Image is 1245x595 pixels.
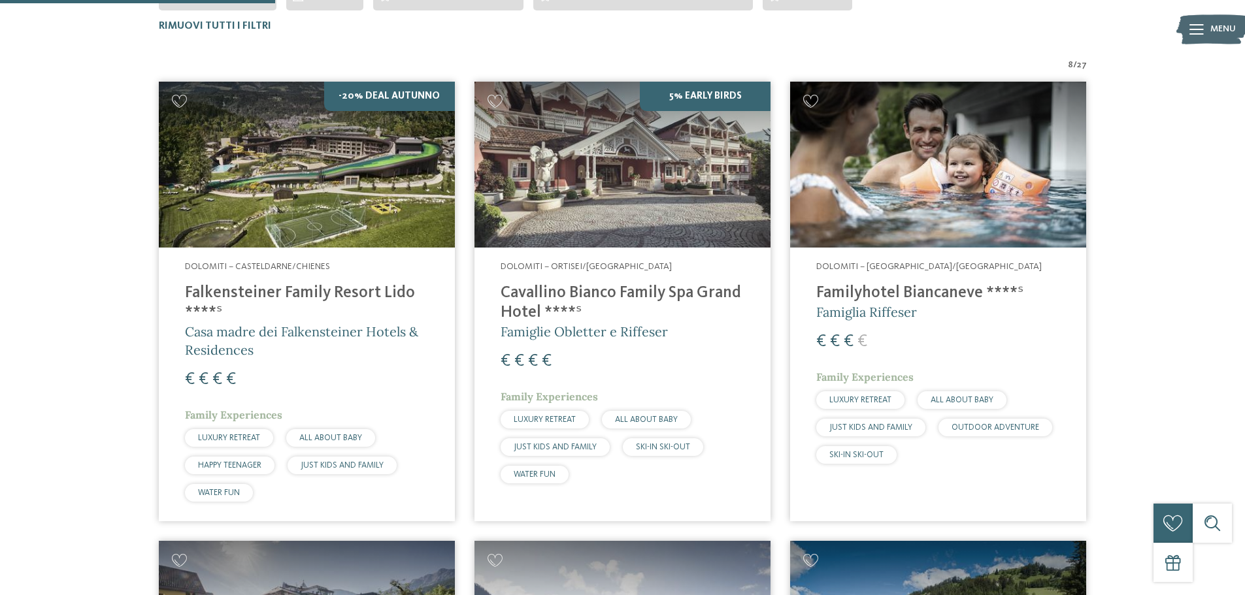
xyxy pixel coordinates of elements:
img: Family Spa Grand Hotel Cavallino Bianco ****ˢ [474,82,771,248]
a: Cercate un hotel per famiglie? Qui troverete solo i migliori! 5% Early Birds Dolomiti – Ortisei/[... [474,82,771,521]
span: € [199,371,208,388]
span: Family Experiences [185,408,282,421]
span: Famiglia Riffeser [816,304,917,320]
span: € [501,353,510,370]
span: ALL ABOUT BABY [931,396,993,404]
span: LUXURY RETREAT [198,434,260,442]
span: ALL ABOUT BABY [299,434,362,442]
span: € [185,371,195,388]
span: LUXURY RETREAT [829,396,891,404]
span: Rimuovi tutti i filtri [159,21,271,31]
span: Family Experiences [816,370,914,383]
span: JUST KIDS AND FAMILY [301,461,384,470]
span: € [514,353,524,370]
span: € [816,333,826,350]
span: Family Experiences [501,390,598,403]
span: Dolomiti – Ortisei/[GEOGRAPHIC_DATA] [501,262,672,271]
span: € [212,371,222,388]
span: € [226,371,236,388]
span: LUXURY RETREAT [514,415,576,424]
span: OUTDOOR ADVENTURE [952,423,1039,432]
span: € [542,353,552,370]
span: JUST KIDS AND FAMILY [514,443,597,451]
span: € [844,333,854,350]
span: 27 [1077,59,1087,72]
span: ALL ABOUT BABY [615,415,678,424]
span: HAPPY TEENAGER [198,461,261,470]
span: WATER FUN [514,470,556,479]
span: SKI-IN SKI-OUT [829,451,884,459]
span: Casa madre dei Falkensteiner Hotels & Residences [185,323,418,358]
a: Cercate un hotel per famiglie? Qui troverete solo i migliori! Dolomiti – [GEOGRAPHIC_DATA]/[GEOGR... [790,82,1086,521]
h4: Falkensteiner Family Resort Lido ****ˢ [185,283,429,323]
img: Cercate un hotel per famiglie? Qui troverete solo i migliori! [790,82,1086,248]
span: WATER FUN [198,489,240,497]
h4: Familyhotel Biancaneve ****ˢ [816,283,1060,303]
span: Dolomiti – Casteldarne/Chienes [185,262,330,271]
img: Cercate un hotel per famiglie? Qui troverete solo i migliori! [159,82,455,248]
span: Famiglie Obletter e Riffeser [501,323,668,340]
span: / [1073,59,1077,72]
span: € [528,353,538,370]
a: Cercate un hotel per famiglie? Qui troverete solo i migliori! -20% Deal Autunno Dolomiti – Castel... [159,82,455,521]
span: SKI-IN SKI-OUT [636,443,690,451]
span: Dolomiti – [GEOGRAPHIC_DATA]/[GEOGRAPHIC_DATA] [816,262,1042,271]
span: JUST KIDS AND FAMILY [829,423,912,432]
h4: Cavallino Bianco Family Spa Grand Hotel ****ˢ [501,283,744,323]
span: € [857,333,867,350]
span: € [830,333,840,350]
span: 8 [1068,59,1073,72]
